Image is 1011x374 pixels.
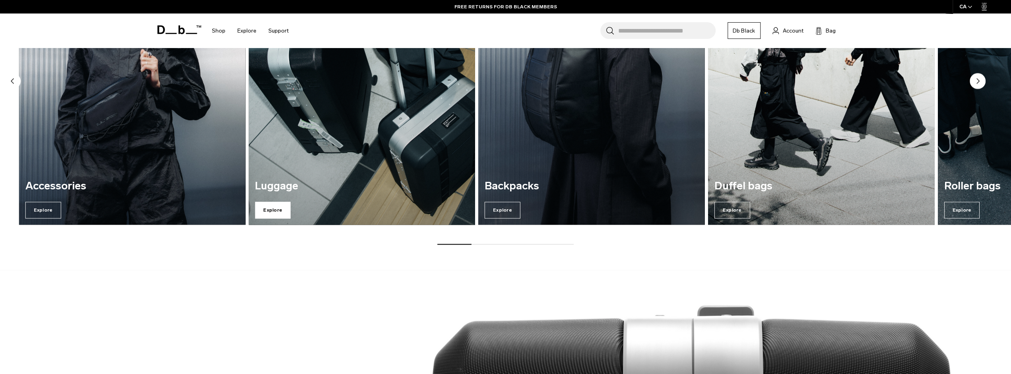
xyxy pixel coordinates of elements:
a: Explore [237,17,256,45]
h3: Duffel bags [714,180,928,192]
span: Bag [826,27,836,35]
h3: Backpacks [485,180,699,192]
nav: Main Navigation [206,13,295,48]
button: Next slide [970,73,986,91]
h3: Accessories [25,180,239,192]
a: Account [772,26,803,35]
span: Explore [714,202,750,218]
button: Bag [815,26,836,35]
span: Explore [255,202,291,218]
a: FREE RETURNS FOR DB BLACK MEMBERS [454,3,557,10]
span: Explore [944,202,980,218]
button: Previous slide [5,73,21,91]
a: Db Black [728,22,761,39]
a: Shop [212,17,225,45]
span: Explore [25,202,61,218]
span: Account [783,27,803,35]
h3: Luggage [255,180,469,192]
a: Support [268,17,289,45]
span: Explore [485,202,520,218]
